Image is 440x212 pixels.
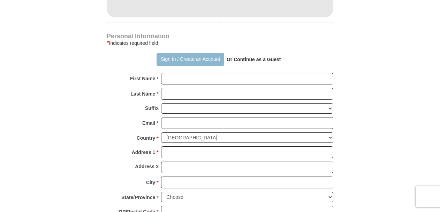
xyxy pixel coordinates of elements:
strong: Address 2 [135,162,159,171]
strong: Or Continue as a Guest [227,57,281,62]
strong: Address 1 [132,147,155,157]
h4: Personal Information [107,33,333,39]
strong: State/Province [121,193,155,202]
strong: Country [137,133,155,143]
strong: Suffix [145,103,159,113]
strong: Last Name [131,89,155,99]
strong: City [146,178,155,187]
strong: Email [142,118,155,128]
button: Sign In / Create an Account [157,53,224,66]
div: Indicates required field [107,39,333,47]
strong: First Name [130,74,155,83]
